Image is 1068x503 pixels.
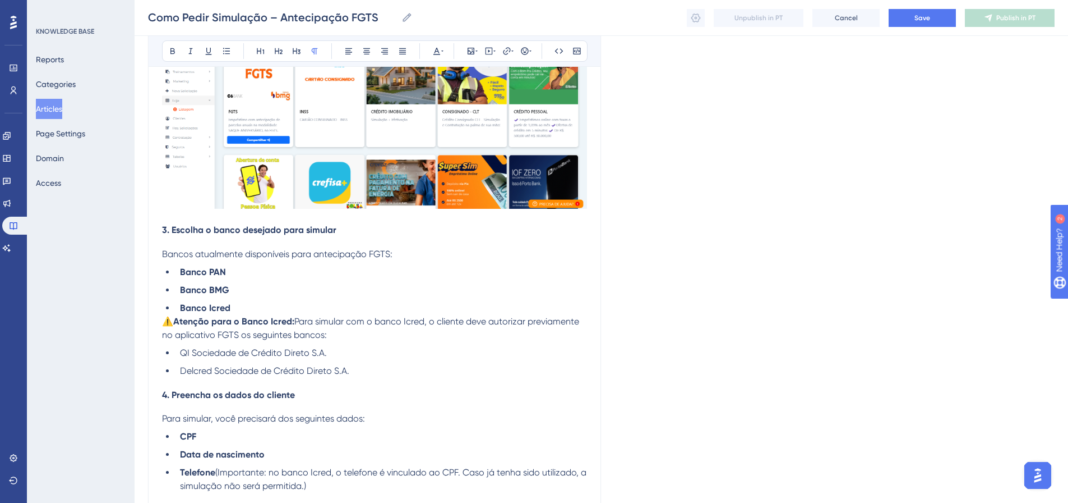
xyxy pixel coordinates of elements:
[36,124,85,144] button: Page Settings
[180,449,265,460] strong: Data de nascimento
[965,9,1055,27] button: Publish in PT
[26,3,70,16] span: Need Help?
[36,49,64,70] button: Reports
[36,74,76,94] button: Categories
[714,9,803,27] button: Unpublish in PT
[180,431,196,442] strong: CPF
[180,467,215,478] strong: Telefone
[162,249,392,259] span: Bancos atualmente disponíveis para antecipação FGTS:
[889,9,956,27] button: Save
[162,316,173,327] span: ⚠️
[173,316,294,327] strong: Atenção para o Banco Icred:
[180,285,229,295] strong: Banco BMG
[148,10,397,25] input: Article Name
[734,13,783,22] span: Unpublish in PT
[835,13,858,22] span: Cancel
[36,99,62,119] button: Articles
[36,27,94,36] div: KNOWLEDGE BASE
[162,413,365,424] span: Para simular, você precisará dos seguintes dados:
[78,6,81,15] div: 2
[180,267,226,277] strong: Banco PAN
[36,173,61,193] button: Access
[1021,459,1055,492] iframe: UserGuiding AI Assistant Launcher
[180,347,327,358] span: QI Sociedade de Crédito Direto S.A.
[162,390,295,400] span: 4. Preencha os dados do cliente
[36,148,64,168] button: Domain
[180,365,349,376] span: Delcred Sociedade de Crédito Direto S.A.
[180,303,230,313] strong: Banco Icred
[812,9,880,27] button: Cancel
[180,467,589,491] span: (Importante: no banco Icred, o telefone é vinculado ao CPF. Caso já tenha sido utilizado, a simul...
[162,316,581,340] span: Para simular com o banco Icred, o cliente deve autorizar previamente no aplicativo FGTS os seguin...
[914,13,930,22] span: Save
[162,225,336,235] span: 3. Escolha o banco desejado para simular
[996,13,1035,22] span: Publish in PT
